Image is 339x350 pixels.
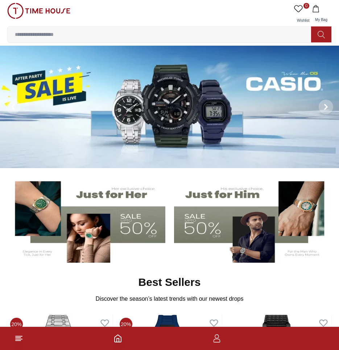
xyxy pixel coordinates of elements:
span: My Bag [312,18,330,22]
img: Men's Watches Banner [174,176,331,263]
p: Discover the season’s latest trends with our newest drops [96,295,244,303]
h2: Best Sellers [139,276,201,289]
img: ... [7,3,70,19]
span: 20% [120,318,132,330]
a: 0Wishlist [293,3,311,26]
button: My Bag [311,3,332,26]
span: Wishlist [294,18,312,22]
img: Women's Watches Banner [9,176,165,263]
a: Home [113,334,122,343]
span: 0 [303,3,309,9]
